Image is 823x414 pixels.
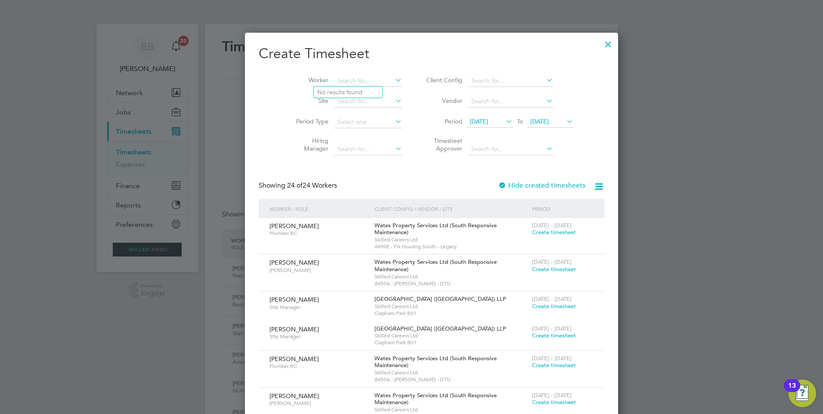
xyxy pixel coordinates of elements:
[374,243,528,250] span: IM90E - PA Housing South - Legacy
[424,76,462,84] label: Client Config
[287,181,303,190] span: 24 of
[530,117,549,125] span: [DATE]
[374,406,528,413] span: Skilled Careers Ltd
[290,97,328,105] label: Site
[269,259,319,266] span: [PERSON_NAME]
[259,181,339,190] div: Showing
[374,355,497,369] span: Wates Property Services Ltd (South Responsive Maintenance)
[334,116,402,128] input: Select one
[374,303,528,310] span: Skilled Careers Ltd
[269,267,368,274] span: [PERSON_NAME]
[269,355,319,363] span: [PERSON_NAME]
[532,295,572,303] span: [DATE] - [DATE]
[374,332,528,339] span: Skilled Careers Ltd
[290,137,328,152] label: Hiring Manager
[374,325,506,332] span: [GEOGRAPHIC_DATA] ([GEOGRAPHIC_DATA]) LLP
[290,117,328,125] label: Period Type
[314,87,382,98] li: No results found
[374,310,528,317] span: Clapham Park B01
[468,143,553,155] input: Search for...
[374,258,497,273] span: Wates Property Services Ltd (South Responsive Maintenance)
[470,117,488,125] span: [DATE]
[424,137,462,152] label: Timesheet Approver
[269,400,368,407] span: [PERSON_NAME]
[374,280,528,287] span: IM50A - [PERSON_NAME] - DTD
[269,363,368,370] span: Plumber BC
[374,369,528,376] span: Skilled Careers Ltd
[287,181,337,190] span: 24 Workers
[532,229,576,236] span: Create timesheet
[530,199,596,219] div: Period
[424,117,462,125] label: Period
[532,392,572,399] span: [DATE] - [DATE]
[532,325,572,332] span: [DATE] - [DATE]
[374,392,497,406] span: Wates Property Services Ltd (South Responsive Maintenance)
[374,273,528,280] span: Skilled Careers Ltd
[267,199,372,219] div: Worker / Role
[532,222,572,229] span: [DATE] - [DATE]
[269,230,368,237] span: Plumber BC
[269,333,368,340] span: Site Manager
[259,45,604,63] h2: Create Timesheet
[532,332,576,339] span: Create timesheet
[374,295,506,303] span: [GEOGRAPHIC_DATA] ([GEOGRAPHIC_DATA]) LLP
[532,361,576,369] span: Create timesheet
[374,236,528,243] span: Skilled Careers Ltd
[532,266,576,273] span: Create timesheet
[788,386,796,397] div: 13
[498,181,585,190] label: Hide created timesheets
[372,199,530,219] div: Client Config / Vendor / Site
[374,339,528,346] span: Clapham Park B01
[269,304,368,311] span: Site Manager
[424,97,462,105] label: Vendor
[269,222,319,230] span: [PERSON_NAME]
[334,75,402,87] input: Search for...
[532,258,572,266] span: [DATE] - [DATE]
[468,96,553,108] input: Search for...
[374,376,528,383] span: IM50A - [PERSON_NAME] - DTD
[269,325,319,333] span: [PERSON_NAME]
[468,75,553,87] input: Search for...
[374,222,497,236] span: Wates Property Services Ltd (South Responsive Maintenance)
[269,392,319,400] span: [PERSON_NAME]
[269,296,319,303] span: [PERSON_NAME]
[334,96,402,108] input: Search for...
[532,355,572,362] span: [DATE] - [DATE]
[789,380,816,407] button: Open Resource Center, 13 new notifications
[532,399,576,406] span: Create timesheet
[532,303,576,310] span: Create timesheet
[514,116,526,127] span: To
[290,76,328,84] label: Worker
[334,143,402,155] input: Search for...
